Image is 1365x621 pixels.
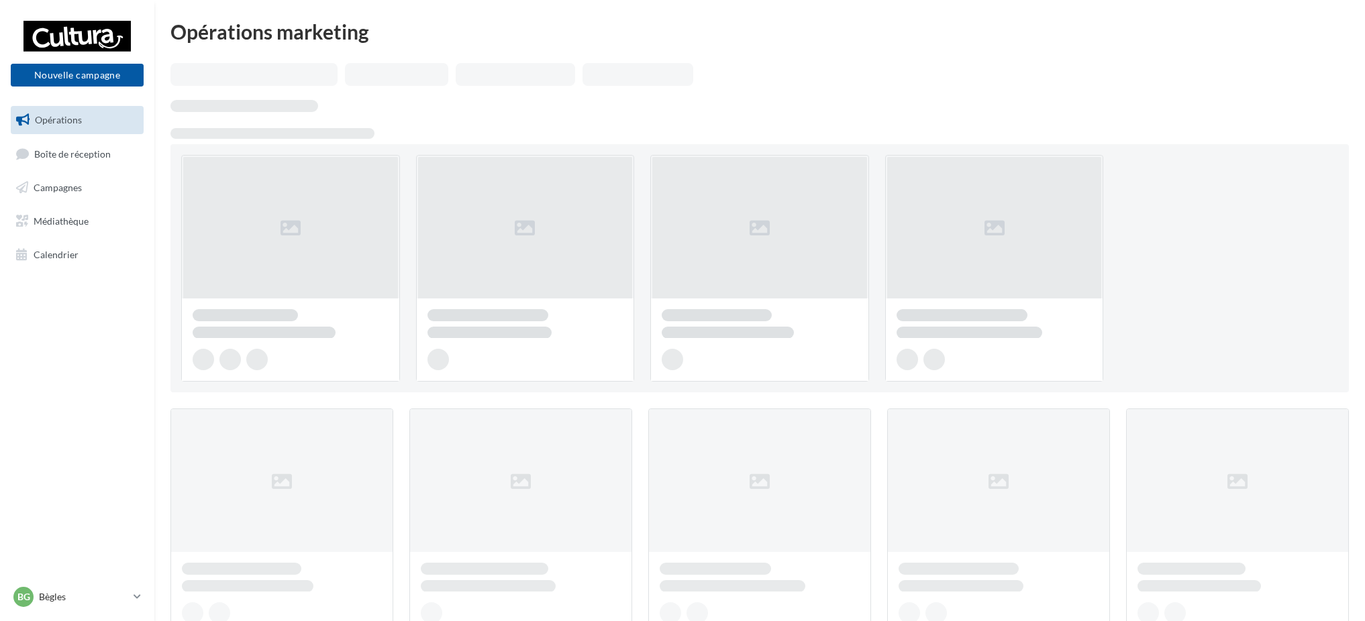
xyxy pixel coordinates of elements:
[34,182,82,193] span: Campagnes
[8,207,146,235] a: Médiathèque
[39,590,128,604] p: Bègles
[34,148,111,159] span: Boîte de réception
[11,584,144,610] a: Bg Bègles
[170,21,1349,42] div: Opérations marketing
[17,590,30,604] span: Bg
[8,241,146,269] a: Calendrier
[8,106,146,134] a: Opérations
[8,174,146,202] a: Campagnes
[8,139,146,168] a: Boîte de réception
[11,64,144,87] button: Nouvelle campagne
[34,248,79,260] span: Calendrier
[35,114,82,125] span: Opérations
[34,215,89,227] span: Médiathèque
